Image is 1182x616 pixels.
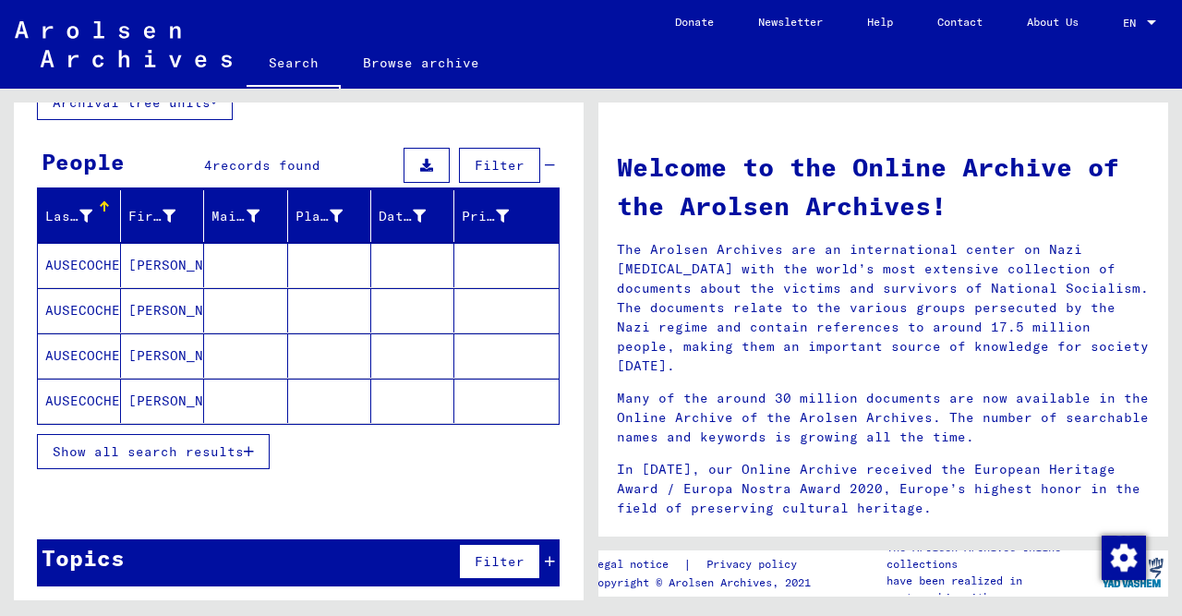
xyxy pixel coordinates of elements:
[379,201,453,231] div: Date of Birth
[121,379,204,423] mat-cell: [PERSON_NAME]
[617,240,1150,376] p: The Arolsen Archives are an international center on Nazi [MEDICAL_DATA] with the world’s most ext...
[37,85,233,120] button: Archival tree units
[15,21,232,67] img: Arolsen_neg.svg
[692,555,819,574] a: Privacy policy
[591,555,819,574] div: |
[462,201,537,231] div: Prisoner #
[379,207,426,226] div: Date of Birth
[204,190,287,242] mat-header-cell: Maiden Name
[128,207,175,226] div: First Name
[212,157,320,174] span: records found
[591,574,819,591] p: Copyright © Arolsen Archives, 2021
[886,539,1097,573] p: The Arolsen Archives online collections
[38,333,121,378] mat-cell: AUSECOCHE
[38,243,121,287] mat-cell: AUSECOCHE
[341,41,501,85] a: Browse archive
[121,190,204,242] mat-header-cell: First Name
[38,288,121,332] mat-cell: AUSECOCHE
[211,201,286,231] div: Maiden Name
[459,544,540,579] button: Filter
[1098,550,1167,596] img: yv_logo.png
[45,201,120,231] div: Last Name
[37,434,270,469] button: Show all search results
[886,573,1097,606] p: have been realized in partnership with
[38,379,121,423] mat-cell: AUSECOCHE
[53,443,244,460] span: Show all search results
[1102,536,1146,580] img: Zustimmung ändern
[128,201,203,231] div: First Name
[288,190,371,242] mat-header-cell: Place of Birth
[617,148,1150,225] h1: Welcome to the Online Archive of the Arolsen Archives!
[295,201,370,231] div: Place of Birth
[475,553,525,570] span: Filter
[1101,535,1145,579] div: Zustimmung ändern
[204,157,212,174] span: 4
[617,460,1150,518] p: In [DATE], our Online Archive received the European Heritage Award / Europa Nostra Award 2020, Eu...
[454,190,559,242] mat-header-cell: Prisoner #
[45,207,92,226] div: Last Name
[247,41,341,89] a: Search
[121,333,204,378] mat-cell: [PERSON_NAME]
[475,157,525,174] span: Filter
[371,190,454,242] mat-header-cell: Date of Birth
[42,541,125,574] div: Topics
[295,207,343,226] div: Place of Birth
[38,190,121,242] mat-header-cell: Last Name
[121,288,204,332] mat-cell: [PERSON_NAME]
[211,207,259,226] div: Maiden Name
[1123,16,1136,30] mat-select-trigger: EN
[591,555,683,574] a: Legal notice
[617,389,1150,447] p: Many of the around 30 million documents are now available in the Online Archive of the Arolsen Ar...
[42,145,125,178] div: People
[462,207,509,226] div: Prisoner #
[121,243,204,287] mat-cell: [PERSON_NAME]
[459,148,540,183] button: Filter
